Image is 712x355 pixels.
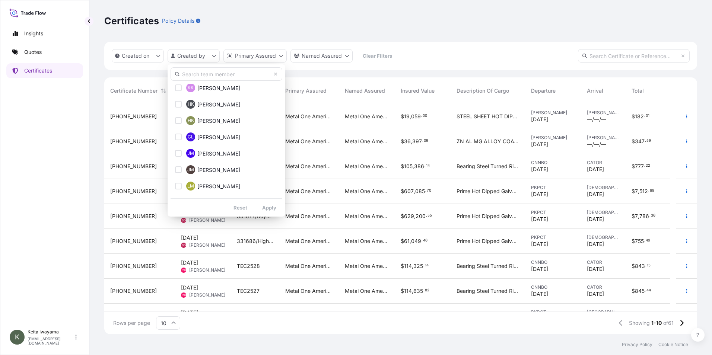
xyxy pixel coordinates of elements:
[197,101,240,108] span: [PERSON_NAME]
[188,84,194,92] span: KK
[188,100,194,108] span: HK
[233,204,247,211] p: Reset
[171,80,282,95] button: KK[PERSON_NAME]
[171,97,282,112] button: HK[PERSON_NAME]
[197,183,240,190] span: [PERSON_NAME]
[228,202,253,214] button: Reset
[197,134,240,141] span: [PERSON_NAME]
[256,202,282,214] button: Apply
[197,117,240,125] span: [PERSON_NAME]
[171,146,282,161] button: JM[PERSON_NAME]
[171,162,282,177] button: JM[PERSON_NAME]
[187,150,194,157] span: JM
[197,84,240,92] span: [PERSON_NAME]
[171,113,282,128] button: HK[PERSON_NAME]
[171,84,282,195] div: Select Option
[262,204,276,211] p: Apply
[171,195,282,210] button: PM[PERSON_NAME]
[171,129,282,144] button: CL[PERSON_NAME]
[188,117,194,124] span: HK
[168,64,285,217] div: createdBy Filter options
[171,179,282,194] button: LM[PERSON_NAME]
[197,150,240,157] span: [PERSON_NAME]
[187,166,194,173] span: JM
[197,166,240,174] span: [PERSON_NAME]
[171,67,282,81] input: Search team member
[187,182,194,190] span: LM
[188,133,194,141] span: CL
